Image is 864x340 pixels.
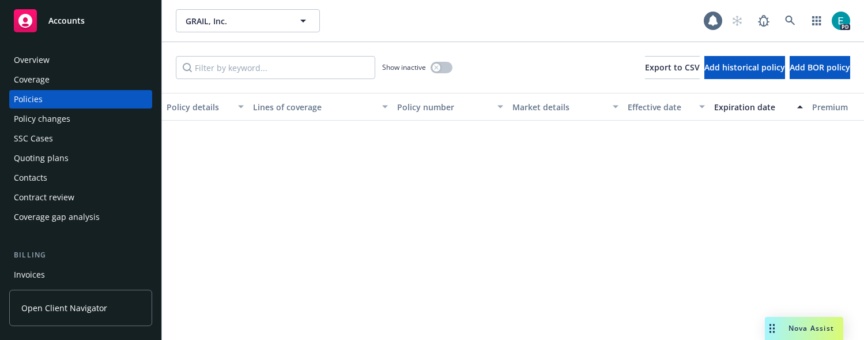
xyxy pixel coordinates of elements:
[186,15,285,27] span: GRAIL, Inc.
[704,56,785,79] button: Add historical policy
[645,62,700,73] span: Export to CSV
[9,129,152,148] a: SSC Cases
[9,188,152,207] a: Contract review
[14,51,50,69] div: Overview
[9,149,152,167] a: Quoting plans
[162,93,248,121] button: Policy details
[14,149,69,167] div: Quoting plans
[9,5,152,37] a: Accounts
[9,266,152,284] a: Invoices
[9,90,152,109] a: Policies
[832,12,850,30] img: photo
[726,9,749,32] a: Start snowing
[623,93,710,121] button: Effective date
[248,93,393,121] button: Lines of coverage
[14,110,70,128] div: Policy changes
[508,93,623,121] button: Market details
[14,90,43,109] div: Policies
[628,101,692,113] div: Effective date
[9,208,152,226] a: Coverage gap analysis
[645,56,700,79] button: Export to CSV
[9,70,152,89] a: Coverage
[765,317,779,340] div: Drag to move
[176,56,375,79] input: Filter by keyword...
[710,93,808,121] button: Expiration date
[48,16,85,25] span: Accounts
[9,249,152,261] div: Billing
[9,110,152,128] a: Policy changes
[14,70,50,89] div: Coverage
[14,169,47,187] div: Contacts
[21,302,107,314] span: Open Client Navigator
[14,129,53,148] div: SSC Cases
[14,188,74,207] div: Contract review
[765,317,843,340] button: Nova Assist
[704,62,785,73] span: Add historical policy
[788,323,834,333] span: Nova Assist
[9,169,152,187] a: Contacts
[9,51,152,69] a: Overview
[790,62,850,73] span: Add BOR policy
[393,93,508,121] button: Policy number
[714,101,790,113] div: Expiration date
[14,266,45,284] div: Invoices
[253,101,375,113] div: Lines of coverage
[167,101,231,113] div: Policy details
[805,9,828,32] a: Switch app
[382,62,426,72] span: Show inactive
[397,101,491,113] div: Policy number
[512,101,606,113] div: Market details
[812,101,859,113] div: Premium
[176,9,320,32] button: GRAIL, Inc.
[752,9,775,32] a: Report a Bug
[14,208,100,226] div: Coverage gap analysis
[790,56,850,79] button: Add BOR policy
[779,9,802,32] a: Search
